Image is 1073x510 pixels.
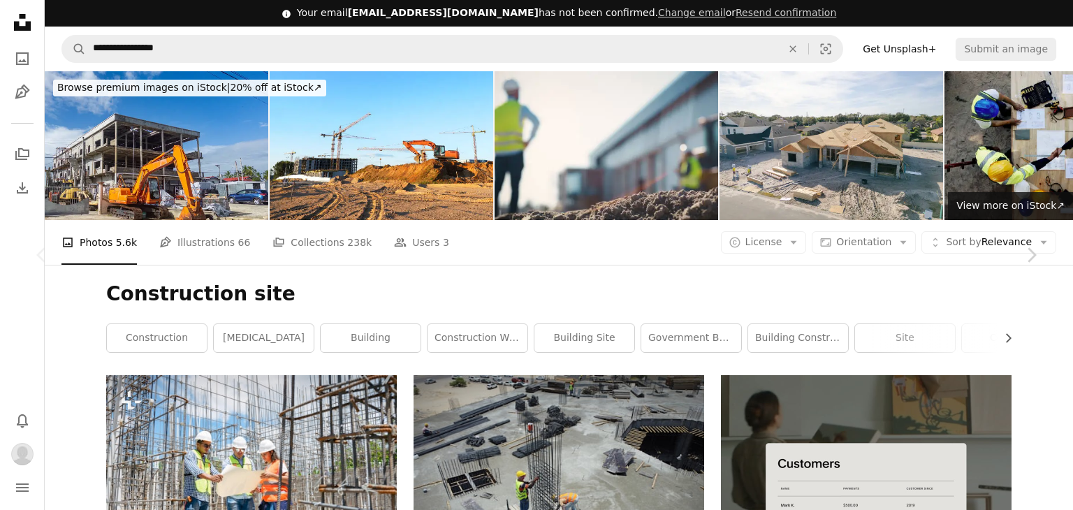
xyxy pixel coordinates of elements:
[8,78,36,106] a: Illustrations
[956,38,1056,60] button: Submit an image
[297,6,837,20] div: Your email has not been confirmed.
[8,440,36,468] button: Profile
[270,71,493,220] img: Construction site. Buildings under construction. Tower Cranes on Residential Buildings construction.
[995,324,1012,352] button: scroll list to the right
[720,71,943,220] img: New Construction Home - Orlando Florida - Developing Neighborhood - House Under Construction - Ro...
[347,235,372,250] span: 238k
[414,478,704,490] a: a group of men standing on top of a construction site
[658,7,836,18] span: or
[106,465,397,478] a: a group of people standing on top of a construction site
[962,324,1062,352] a: concrete
[106,282,1012,307] h1: Construction site
[495,71,718,220] img: Construction, thinking and blur of man for planning, maintenance and architecture design. Thinkin...
[8,140,36,168] a: Collections
[11,443,34,465] img: Avatar of user Yazan Hasan
[534,324,634,352] a: building site
[854,38,944,60] a: Get Unsplash+
[45,71,335,105] a: Browse premium images on iStock|20% off at iStock↗
[61,35,843,63] form: Find visuals sitewide
[836,236,891,247] span: Orientation
[946,236,981,247] span: Sort by
[214,324,314,352] a: [MEDICAL_DATA]
[321,324,421,352] a: building
[8,474,36,502] button: Menu
[721,231,807,254] button: License
[921,231,1056,254] button: Sort byRelevance
[745,236,782,247] span: License
[45,71,268,220] img: Rosehall, East Berbice-Corentyne, Guyana - Building Construction with Heavy Equipment around
[62,36,86,62] button: Search Unsplash
[348,7,539,18] span: [EMAIL_ADDRESS][DOMAIN_NAME]
[8,407,36,435] button: Notifications
[443,235,449,250] span: 3
[658,7,726,18] a: Change email
[778,36,808,62] button: Clear
[428,324,527,352] a: construction workers
[53,80,326,96] div: 20% off at iStock ↗
[989,188,1073,322] a: Next
[272,220,372,265] a: Collections 238k
[8,45,36,73] a: Photos
[809,36,842,62] button: Visual search
[855,324,955,352] a: site
[107,324,207,352] a: construction
[394,220,449,265] a: Users 3
[238,235,251,250] span: 66
[641,324,741,352] a: government building
[736,6,836,20] button: Resend confirmation
[946,235,1032,249] span: Relevance
[748,324,848,352] a: building construction
[57,82,230,93] span: Browse premium images on iStock |
[812,231,916,254] button: Orientation
[956,200,1065,211] span: View more on iStock ↗
[948,192,1073,220] a: View more on iStock↗
[159,220,250,265] a: Illustrations 66
[8,174,36,202] a: Download History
